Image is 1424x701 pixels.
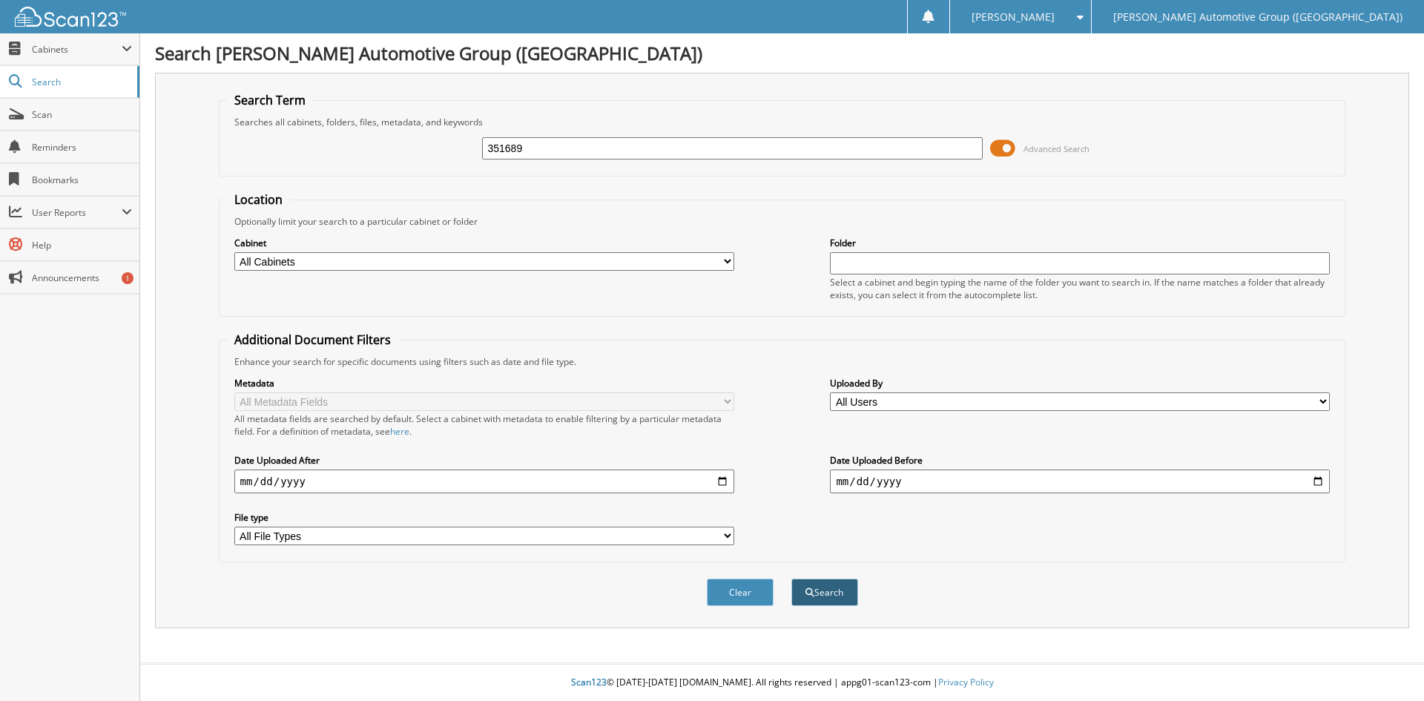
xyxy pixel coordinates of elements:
button: Search [791,579,858,606]
span: Cabinets [32,43,122,56]
div: All metadata fields are searched by default. Select a cabinet with metadata to enable filtering b... [234,412,734,438]
span: Help [32,239,132,251]
div: Enhance your search for specific documents using filters such as date and file type. [227,355,1338,368]
input: start [234,470,734,493]
label: File type [234,511,734,524]
button: Clear [707,579,774,606]
span: Bookmarks [32,174,132,186]
div: © [DATE]-[DATE] [DOMAIN_NAME]. All rights reserved | appg01-scan123-com | [140,665,1424,701]
div: Optionally limit your search to a particular cabinet or folder [227,215,1338,228]
span: [PERSON_NAME] [972,13,1055,22]
legend: Location [227,191,290,208]
span: Search [32,76,130,88]
img: scan123-logo-white.svg [15,7,126,27]
span: Scan123 [571,676,607,688]
label: Cabinet [234,237,734,249]
label: Metadata [234,377,734,389]
label: Folder [830,237,1330,249]
label: Date Uploaded Before [830,454,1330,467]
input: end [830,470,1330,493]
h1: Search [PERSON_NAME] Automotive Group ([GEOGRAPHIC_DATA]) [155,41,1409,65]
div: Select a cabinet and begin typing the name of the folder you want to search in. If the name match... [830,276,1330,301]
label: Uploaded By [830,377,1330,389]
div: Searches all cabinets, folders, files, metadata, and keywords [227,116,1338,128]
span: Reminders [32,141,132,154]
span: Scan [32,108,132,121]
iframe: Chat Widget [1350,630,1424,701]
span: Advanced Search [1023,143,1090,154]
span: [PERSON_NAME] Automotive Group ([GEOGRAPHIC_DATA]) [1113,13,1402,22]
legend: Search Term [227,92,313,108]
label: Date Uploaded After [234,454,734,467]
div: 1 [122,272,133,284]
a: Privacy Policy [938,676,994,688]
a: here [390,425,409,438]
legend: Additional Document Filters [227,332,398,348]
span: Announcements [32,271,132,284]
span: User Reports [32,206,122,219]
